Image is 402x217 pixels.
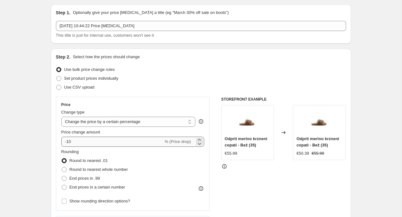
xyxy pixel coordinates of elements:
[70,158,108,163] span: Round to nearest .01
[70,167,128,172] span: Round to nearest whole number
[70,185,125,189] span: End prices in a certain number
[312,150,324,157] strike: €55.99
[296,150,309,157] div: €50.39
[56,33,154,38] span: This title is just for internal use, customers won't see it
[198,118,204,125] div: help
[61,102,70,107] h3: Price
[64,67,115,72] span: Use bulk price change rules
[221,97,346,102] h6: STOREFRONT EXAMPLE
[61,110,85,115] span: Change type
[61,149,79,154] span: Rounding
[235,108,260,134] img: Odprti-merino-krzneni-copati-bez_80x.jpg
[225,136,267,147] span: Odprti merino krzneni copati - Bež (35)
[61,137,163,147] input: -15
[64,76,119,81] span: Set product prices individually
[70,199,130,203] span: Show rounding direction options?
[56,21,346,31] input: 30% off holiday sale
[56,54,70,60] h2: Step 2.
[64,85,94,90] span: Use CSV upload
[73,9,228,16] p: Optionally give your price [MEDICAL_DATA] a title (eg "March 30% off sale on boots")
[61,130,100,134] span: Price change amount
[73,54,140,60] p: Select how the prices should change
[307,108,332,134] img: Odprti-merino-krzneni-copati-bez_80x.jpg
[165,139,191,144] span: % (Price drop)
[56,9,70,16] h2: Step 1.
[296,136,339,147] span: Odprti merino krzneni copati - Bež (35)
[225,150,237,157] div: €55.99
[70,176,100,181] span: End prices in .99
